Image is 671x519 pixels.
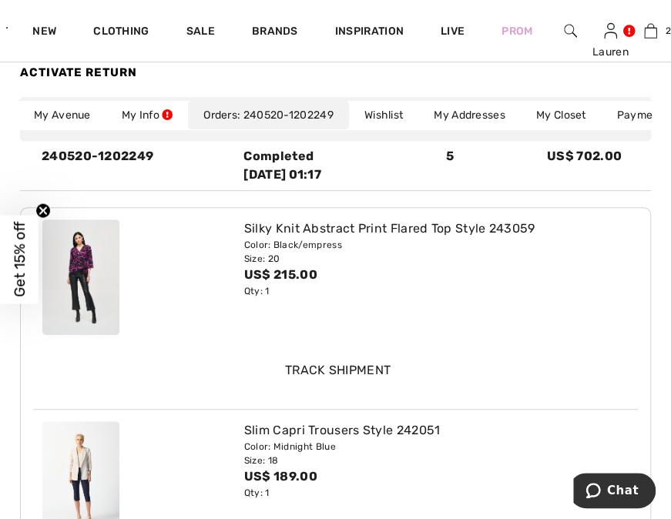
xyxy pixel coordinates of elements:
[11,222,29,297] span: Get 15% off
[244,486,629,500] div: Qty: 1
[244,454,629,467] div: Size: 18
[244,467,629,486] div: US$ 189.00
[93,25,149,41] a: Clothing
[441,23,465,39] a: Live
[243,147,427,184] div: Completed [DATE] 01:17
[604,23,617,38] a: Sign In
[437,147,538,184] div: 5
[573,473,656,511] iframe: Opens a widget where you can chat to one of our agents
[244,284,629,298] div: Qty: 1
[34,107,91,123] span: My Avenue
[244,219,629,238] div: Silky Knit Abstract Print Flared Top Style 243059
[502,23,532,39] a: Prom
[418,101,521,129] a: My Addresses
[32,25,56,41] a: New
[244,238,629,252] div: Color: Black/empress
[20,65,137,79] a: Activate Return
[32,147,234,184] div: 240520-1202249
[237,109,334,122] a: 240520-1202249
[186,25,215,41] a: Sale
[244,266,629,284] div: US$ 215.00
[244,252,629,266] div: Size: 20
[42,219,119,335] img: joseph-ribkoff-tops-black-empress_2430591_e331_search.jpg
[35,203,51,219] button: Close teaser
[6,12,8,43] img: 1ère Avenue
[564,22,577,40] img: search the website
[106,101,188,129] a: My Info
[335,25,404,41] span: Inspiration
[538,147,639,184] div: US$ 702.00
[665,24,670,38] span: 2
[244,440,629,454] div: Color: Midnight Blue
[252,25,298,41] a: Brands
[591,44,630,60] div: Lauren
[644,22,657,40] img: My Bag
[632,22,671,40] a: 2
[349,101,418,129] a: Wishlist
[244,421,629,440] div: Slim Capri Trousers Style 242051
[521,101,602,129] a: My Closet
[188,101,349,129] a: Orders
[45,347,631,393] input: Track Shipment
[604,22,617,40] img: My Info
